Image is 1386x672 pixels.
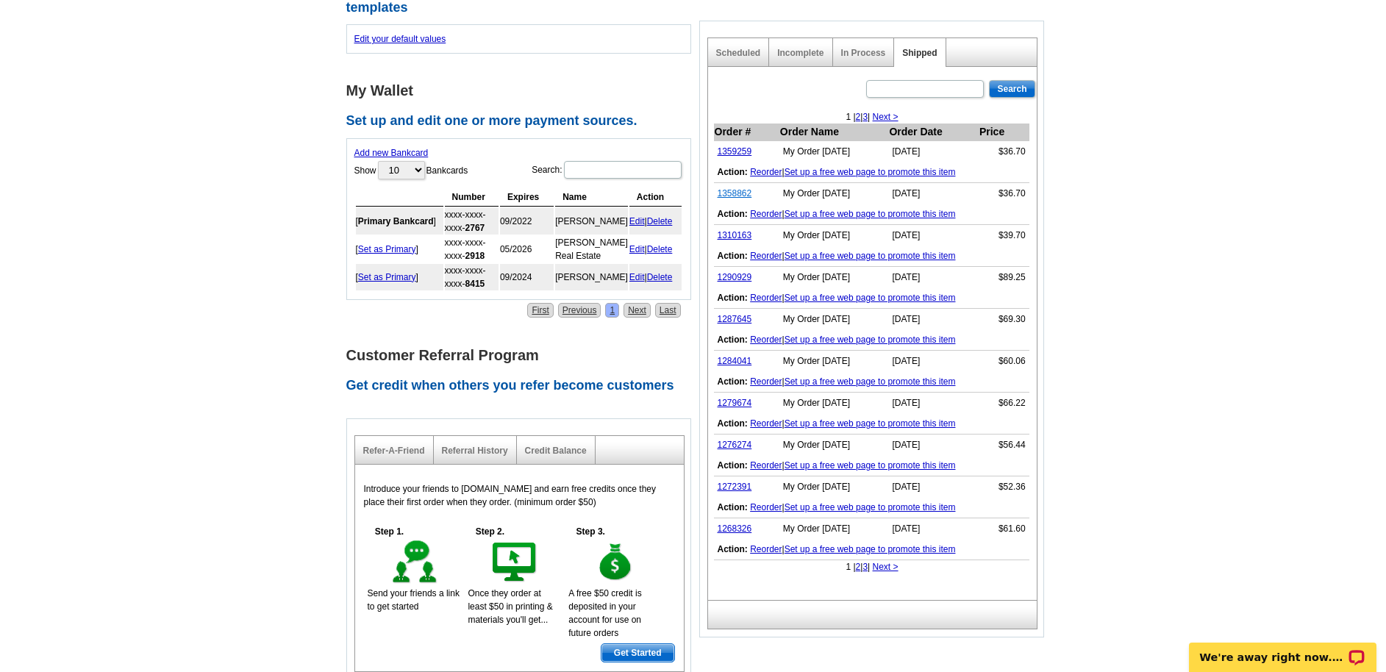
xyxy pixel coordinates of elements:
[716,48,761,58] a: Scheduled
[718,356,752,366] a: 1284041
[888,435,978,456] td: [DATE]
[785,544,956,554] a: Set up a free web page to promote this item
[1179,626,1386,672] iframe: LiveChat chat widget
[354,34,446,44] a: Edit your default values
[354,148,429,158] a: Add new Bankcard
[708,560,1037,573] div: 1 | | |
[862,112,868,122] a: 3
[500,236,554,262] td: 05/2026
[750,209,782,219] a: Reorder
[888,183,978,204] td: [DATE]
[590,538,641,587] img: step-3.gif
[718,146,752,157] a: 1359259
[750,460,782,471] a: Reorder
[888,476,978,498] td: [DATE]
[718,167,748,177] b: Action:
[718,398,752,408] a: 1279674
[785,251,956,261] a: Set up a free web page to promote this item
[841,48,886,58] a: In Process
[555,264,628,290] td: [PERSON_NAME]
[468,525,512,538] h5: Step 2.
[979,124,1029,141] th: Price
[568,525,612,538] h5: Step 3.
[555,188,628,207] th: Name
[750,418,782,429] a: Reorder
[605,303,619,318] a: 1
[445,264,499,290] td: xxxx-xxxx-xxxx-
[468,588,552,625] span: Once they order at least $50 in printing & materials you'll get...
[714,329,1029,351] td: |
[356,236,443,262] td: [ ]
[718,376,748,387] b: Action:
[358,244,416,254] a: Set as Primary
[750,251,782,261] a: Reorder
[363,446,425,456] a: Refer-A-Friend
[714,124,779,141] th: Order #
[718,523,752,534] a: 1268326
[862,562,868,572] a: 3
[856,112,861,122] a: 2
[873,112,899,122] a: Next >
[601,644,674,662] span: Get Started
[718,544,748,554] b: Action:
[785,293,956,303] a: Set up a free web page to promote this item
[564,161,682,179] input: Search:
[718,335,748,345] b: Action:
[364,482,675,509] p: Introduce your friends to [DOMAIN_NAME] and earn free credits once they place their first order w...
[888,141,978,162] td: [DATE]
[525,446,587,456] a: Credit Balance
[465,251,485,261] strong: 2918
[356,208,443,235] td: [ ]
[750,167,782,177] a: Reorder
[714,413,1029,435] td: |
[718,272,752,282] a: 1290929
[629,236,682,262] td: |
[465,279,485,289] strong: 8415
[718,502,748,512] b: Action:
[888,225,978,246] td: [DATE]
[555,208,628,235] td: [PERSON_NAME]
[718,209,748,219] b: Action:
[629,208,682,235] td: |
[979,309,1029,330] td: $69.30
[718,460,748,471] b: Action:
[708,110,1037,124] div: 1 | | |
[989,80,1035,98] input: Search
[629,244,645,254] a: Edit
[527,303,553,318] a: First
[629,264,682,290] td: |
[714,287,1029,309] td: |
[750,544,782,554] a: Reorder
[346,348,699,363] h1: Customer Referral Program
[779,518,889,540] td: My Order [DATE]
[647,216,673,226] a: Delete
[785,376,956,387] a: Set up a free web page to promote this item
[629,272,645,282] a: Edit
[346,378,699,394] h2: Get credit when others you refer become customers
[714,204,1029,225] td: |
[888,267,978,288] td: [DATE]
[442,446,508,456] a: Referral History
[779,124,889,141] th: Order Name
[601,643,675,662] a: Get Started
[785,418,956,429] a: Set up a free web page to promote this item
[500,264,554,290] td: 09/2024
[714,497,1029,518] td: |
[368,525,412,538] h5: Step 1.
[888,309,978,330] td: [DATE]
[624,303,651,318] a: Next
[979,518,1029,540] td: $61.60
[490,538,540,587] img: step-2.gif
[750,335,782,345] a: Reorder
[647,272,673,282] a: Delete
[718,188,752,199] a: 1358862
[346,83,699,99] h1: My Wallet
[979,141,1029,162] td: $36.70
[346,113,699,129] h2: Set up and edit one or more payment sources.
[779,351,889,372] td: My Order [DATE]
[785,460,956,471] a: Set up a free web page to promote this item
[718,230,752,240] a: 1310163
[873,562,899,572] a: Next >
[785,335,956,345] a: Set up a free web page to promote this item
[718,440,752,450] a: 1276274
